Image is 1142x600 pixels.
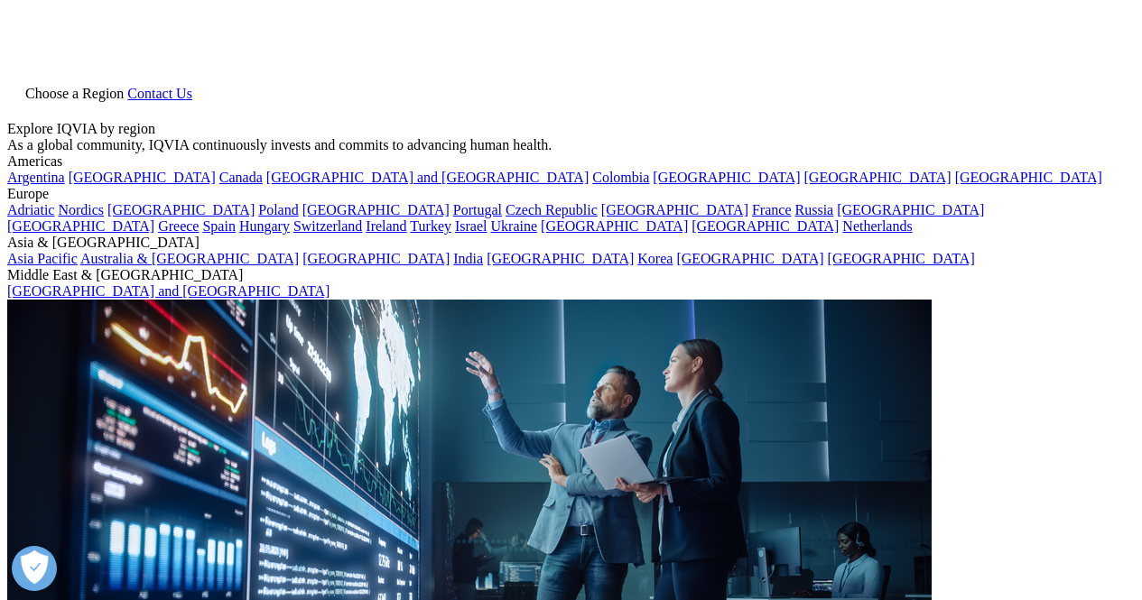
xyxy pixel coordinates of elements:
[637,251,673,266] a: Korea
[7,235,1135,251] div: Asia & [GEOGRAPHIC_DATA]
[25,86,124,101] span: Choose a Region
[219,170,263,185] a: Canada
[676,251,823,266] a: [GEOGRAPHIC_DATA]
[7,121,1135,137] div: Explore IQVIA by region
[455,218,487,234] a: Israel
[107,202,255,217] a: [GEOGRAPHIC_DATA]
[828,251,975,266] a: [GEOGRAPHIC_DATA]
[453,202,502,217] a: Portugal
[592,170,649,185] a: Colombia
[7,153,1135,170] div: Americas
[7,267,1135,283] div: Middle East & [GEOGRAPHIC_DATA]
[506,202,598,217] a: Czech Republic
[7,283,330,299] a: [GEOGRAPHIC_DATA] and [GEOGRAPHIC_DATA]
[692,218,839,234] a: [GEOGRAPHIC_DATA]
[653,170,800,185] a: [GEOGRAPHIC_DATA]
[955,170,1102,185] a: [GEOGRAPHIC_DATA]
[7,251,78,266] a: Asia Pacific
[487,251,634,266] a: [GEOGRAPHIC_DATA]
[127,86,192,101] a: Contact Us
[7,186,1135,202] div: Europe
[453,251,483,266] a: India
[69,170,216,185] a: [GEOGRAPHIC_DATA]
[410,218,451,234] a: Turkey
[837,202,984,217] a: [GEOGRAPHIC_DATA]
[302,251,450,266] a: [GEOGRAPHIC_DATA]
[366,218,406,234] a: Ireland
[804,170,952,185] a: [GEOGRAPHIC_DATA]
[266,170,589,185] a: [GEOGRAPHIC_DATA] and [GEOGRAPHIC_DATA]
[258,202,298,217] a: Poland
[7,137,1135,153] div: As a global community, IQVIA continuously invests and commits to advancing human health.
[12,546,57,591] button: Open Preferences
[7,218,154,234] a: [GEOGRAPHIC_DATA]
[491,218,538,234] a: Ukraine
[795,202,834,217] a: Russia
[7,170,65,185] a: Argentina
[239,218,290,234] a: Hungary
[80,251,299,266] a: Australia & [GEOGRAPHIC_DATA]
[302,202,450,217] a: [GEOGRAPHIC_DATA]
[541,218,688,234] a: [GEOGRAPHIC_DATA]
[752,202,792,217] a: France
[601,202,748,217] a: [GEOGRAPHIC_DATA]
[58,202,104,217] a: Nordics
[158,218,199,234] a: Greece
[202,218,235,234] a: Spain
[842,218,912,234] a: Netherlands
[293,218,362,234] a: Switzerland
[7,202,54,217] a: Adriatic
